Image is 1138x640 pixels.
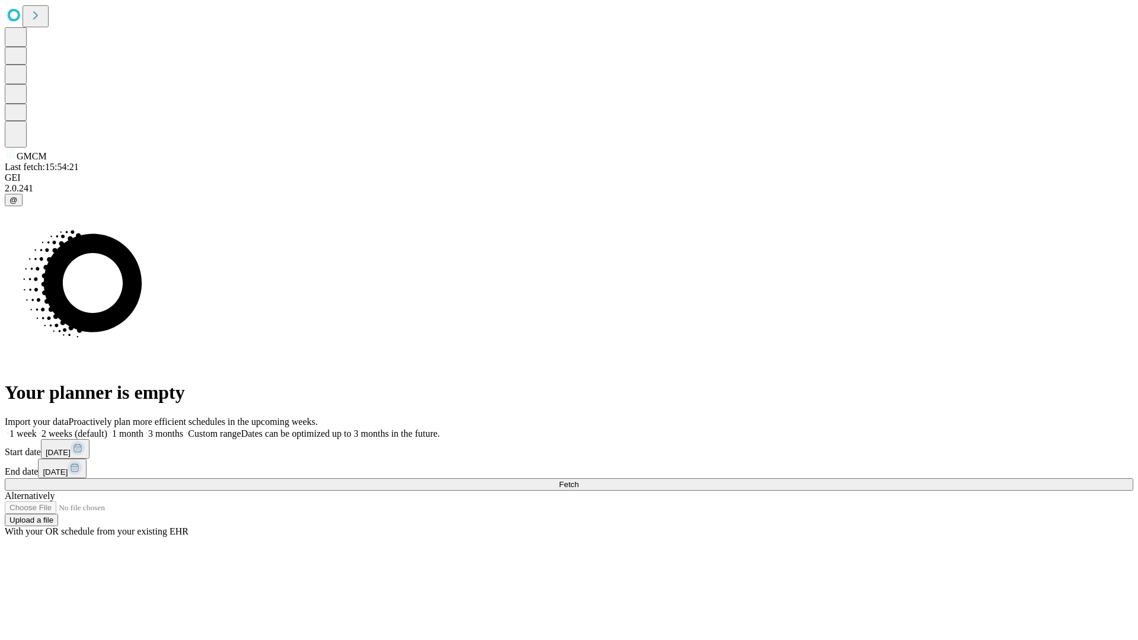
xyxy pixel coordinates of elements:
[9,428,37,439] span: 1 week
[41,439,89,459] button: [DATE]
[5,491,55,501] span: Alternatively
[559,480,578,489] span: Fetch
[9,196,18,204] span: @
[5,382,1133,404] h1: Your planner is empty
[112,428,143,439] span: 1 month
[5,162,79,172] span: Last fetch: 15:54:21
[5,417,69,427] span: Import your data
[46,448,71,457] span: [DATE]
[69,417,318,427] span: Proactively plan more efficient schedules in the upcoming weeks.
[148,428,183,439] span: 3 months
[5,172,1133,183] div: GEI
[241,428,440,439] span: Dates can be optimized up to 3 months in the future.
[38,459,87,478] button: [DATE]
[188,428,241,439] span: Custom range
[17,151,47,161] span: GMCM
[41,428,107,439] span: 2 weeks (default)
[5,194,23,206] button: @
[5,526,188,536] span: With your OR schedule from your existing EHR
[43,468,68,476] span: [DATE]
[5,439,1133,459] div: Start date
[5,478,1133,491] button: Fetch
[5,459,1133,478] div: End date
[5,514,58,526] button: Upload a file
[5,183,1133,194] div: 2.0.241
